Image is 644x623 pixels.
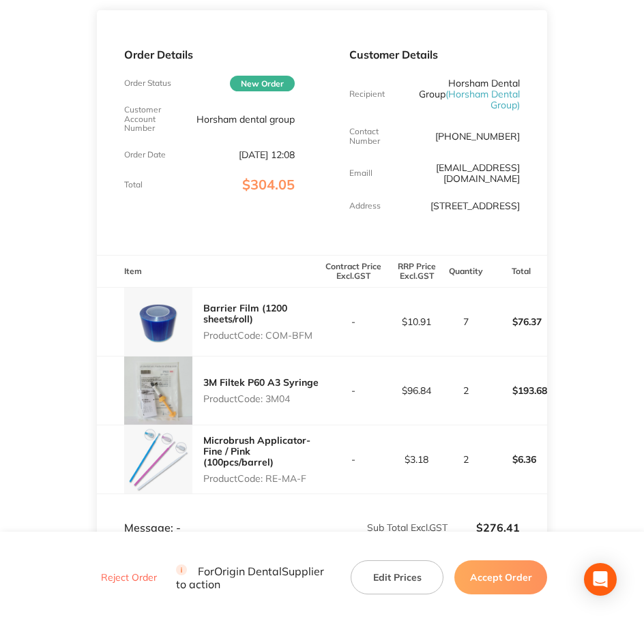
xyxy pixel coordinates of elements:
p: $96.84 [386,385,448,396]
th: RRP Price Excl. GST [385,255,449,287]
img: d3FneTlvMw [124,425,192,493]
p: $276.41 [449,521,520,534]
p: Horsham Dental Group [406,78,520,110]
a: [EMAIL_ADDRESS][DOMAIN_NAME] [436,162,520,185]
p: Product Code: COM-BFM [203,330,322,341]
button: Reject Order [97,572,161,584]
p: Address [349,201,381,211]
p: $193.68 [485,374,547,407]
img: NngyZzgxaA [124,356,192,425]
p: Order Status [124,78,171,88]
span: $304.05 [242,176,295,193]
th: Quantity [448,255,484,287]
p: - [323,454,385,465]
p: $3.18 [386,454,448,465]
p: - [323,385,385,396]
p: Customer Details [349,48,520,61]
div: Open Intercom Messenger [584,563,617,596]
p: $6.36 [485,443,547,476]
p: - [323,316,385,327]
th: Item [97,255,322,287]
p: $76.37 [485,305,547,338]
p: Total [124,180,143,189]
a: 3M Filtek P60 A3 Syringe [203,376,319,389]
p: 2 [449,454,484,465]
p: For Origin Dental Supplier to action [176,564,335,590]
p: Sub Total Excl. GST [323,522,448,533]
p: Horsham dental group [196,114,295,125]
p: [DATE] 12:08 [239,149,295,160]
button: Edit Prices [351,560,443,594]
p: Order Details [124,48,295,61]
span: ( Horsham Dental Group ) [445,88,520,111]
button: Accept Order [454,560,547,594]
p: Contact Number [349,127,406,146]
p: $10.91 [386,316,448,327]
p: Product Code: RE-MA-F [203,473,322,484]
p: Emaill [349,168,372,178]
a: Microbrush Applicator- Fine / Pink (100pcs/barrel) [203,434,310,468]
p: 7 [449,316,484,327]
p: [PHONE_NUMBER] [435,131,520,142]
p: 2 [449,385,484,396]
span: New Order [230,76,295,91]
p: Order Date [124,150,166,159]
td: Message: - [97,493,322,534]
p: Recipient [349,89,385,99]
a: Barrier Film (1200 sheets/roll) [203,302,287,325]
p: Customer Account Number [124,105,181,133]
p: Product Code: 3M04 [203,393,319,404]
th: Contract Price Excl. GST [322,255,385,287]
th: Total [484,255,548,287]
p: [STREET_ADDRESS] [430,200,520,211]
img: ZGVvMDVtbw [124,288,192,356]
